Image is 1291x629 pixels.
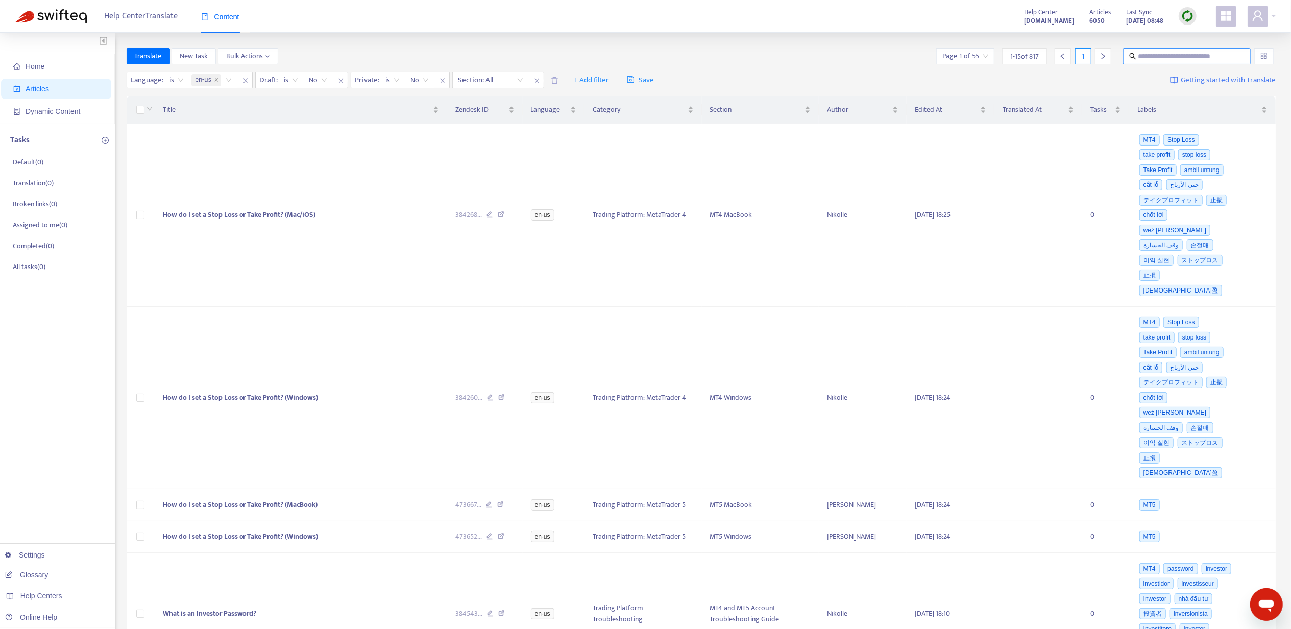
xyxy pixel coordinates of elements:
[1139,362,1162,373] span: cắt lỗ
[915,530,951,542] span: [DATE] 18:24
[1139,531,1160,542] span: MT5
[1139,407,1210,418] span: weź [PERSON_NAME]
[702,307,819,490] td: MT4 Windows
[1187,239,1213,251] span: 손절매
[1170,76,1178,84] img: image-link
[1024,7,1058,18] span: Help Center
[1139,422,1183,433] span: وقف الخسارة
[455,499,481,511] span: 473667 ...
[436,75,449,87] span: close
[218,48,278,64] button: Bulk Actionsdown
[1170,608,1212,619] span: inversionista
[627,76,635,83] span: save
[15,9,87,23] img: Swifteq
[915,104,978,115] span: Edited At
[551,77,558,84] span: delete
[13,220,67,230] p: Assigned to me ( 0 )
[1178,437,1223,448] span: ストップロス
[1139,467,1222,478] span: [DEMOGRAPHIC_DATA]盈
[13,240,54,251] p: Completed ( 0 )
[1163,134,1199,146] span: Stop Loss
[1206,377,1227,388] span: 止损
[1250,588,1283,621] iframe: Button to launch messaging window
[1082,489,1129,521] td: 0
[226,51,270,62] span: Bulk Actions
[1082,307,1129,490] td: 0
[574,74,609,86] span: + Add filter
[1139,134,1160,146] span: MT4
[1129,53,1136,60] span: search
[1090,104,1113,115] span: Tasks
[1252,10,1264,22] span: user
[915,608,950,619] span: [DATE] 18:10
[915,499,951,511] span: [DATE] 18:24
[1139,225,1210,236] span: weź [PERSON_NAME]
[163,104,431,115] span: Title
[1059,53,1066,60] span: left
[163,392,319,403] span: How do I set a Stop Loss or Take Profit? (Windows)
[584,521,701,553] td: Trading Platform: MetaTrader 5
[702,489,819,521] td: MT5 MacBook
[584,96,701,124] th: Category
[201,13,208,20] span: book
[907,96,994,124] th: Edited At
[1139,593,1171,604] span: Inwestor
[1139,255,1174,266] span: 이익 실현
[1139,209,1167,221] span: chốt lời
[1139,392,1167,403] span: chốt lời
[5,571,48,579] a: Glossary
[201,13,239,21] span: Content
[105,7,178,26] span: Help Center Translate
[127,72,165,88] span: Language :
[1024,15,1074,27] strong: [DOMAIN_NAME]
[102,137,109,144] span: plus-circle
[1220,10,1232,22] span: appstore
[1139,332,1175,343] span: take profit
[1126,7,1152,18] span: Last Sync
[1139,317,1160,328] span: MT4
[531,209,554,221] span: en-us
[170,72,184,88] span: is
[531,104,569,115] span: Language
[127,48,170,64] button: Translate
[239,75,252,87] span: close
[1181,75,1276,86] span: Getting started with Translate
[915,209,951,221] span: [DATE] 18:25
[214,77,219,83] span: close
[1089,15,1105,27] strong: 6050
[1163,317,1199,328] span: Stop Loss
[334,75,348,87] span: close
[1178,255,1223,266] span: ストップロス
[1139,347,1177,358] span: Take Profit
[702,124,819,307] td: MT4 MacBook
[1181,10,1194,22] img: sync.dc5367851b00ba804db3.png
[1139,285,1222,296] span: [DEMOGRAPHIC_DATA]盈
[13,63,20,70] span: home
[819,124,907,307] td: Nikolle
[13,178,54,188] p: Translation ( 0 )
[566,72,617,88] button: + Add filter
[13,85,20,92] span: account-book
[135,51,162,62] span: Translate
[1010,51,1039,62] span: 1 - 15 of 817
[1202,563,1231,574] span: investor
[702,96,819,124] th: Section
[309,72,327,88] span: No
[447,96,522,124] th: Zendesk ID
[1180,347,1224,358] span: ambil untung
[819,307,907,490] td: Nikolle
[13,199,57,209] p: Broken links ( 0 )
[1139,195,1203,206] span: テイクプロフィット
[819,489,907,521] td: [PERSON_NAME]
[994,96,1082,124] th: Translated At
[256,72,280,88] span: Draft :
[191,74,221,86] span: en-us
[531,499,554,511] span: en-us
[5,551,45,559] a: Settings
[163,499,318,511] span: How do I set a Stop Loss or Take Profit? (MacBook)
[13,108,20,115] span: container
[1175,593,1212,604] span: nhà đầu tư
[26,62,44,70] span: Home
[1139,563,1160,574] span: MT4
[265,54,270,59] span: down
